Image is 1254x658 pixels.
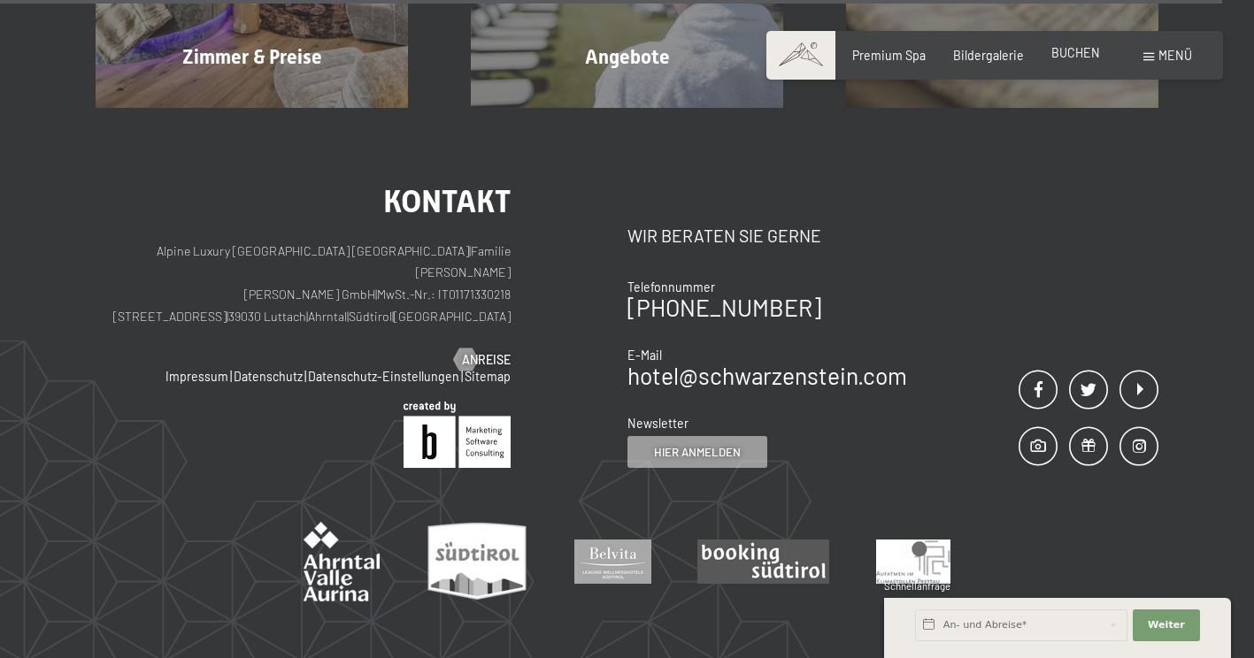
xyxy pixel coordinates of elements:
[627,279,715,295] span: Telefonnummer
[404,402,511,468] img: Brandnamic GmbH | Leading Hospitality Solutions
[852,48,926,63] a: Premium Spa
[306,309,308,324] span: |
[627,294,821,321] a: [PHONE_NUMBER]
[1133,609,1200,641] button: Weiter
[96,241,511,328] p: Alpine Luxury [GEOGRAPHIC_DATA] [GEOGRAPHIC_DATA] Familie [PERSON_NAME] [PERSON_NAME] GmbH MwSt.-...
[585,46,670,68] span: Angebote
[1158,48,1192,63] span: Menü
[392,309,394,324] span: |
[884,580,950,592] span: Schnellanfrage
[454,351,511,369] a: Anreise
[1051,45,1100,60] a: BUCHEN
[227,309,228,324] span: |
[1148,618,1185,632] span: Weiter
[462,351,511,369] span: Anreise
[465,369,511,384] a: Sitemap
[627,226,821,246] span: Wir beraten Sie gerne
[627,348,662,363] span: E-Mail
[234,369,303,384] a: Datenschutz
[165,369,228,384] a: Impressum
[375,287,377,302] span: |
[953,48,1024,63] a: Bildergalerie
[182,46,322,68] span: Zimmer & Preise
[308,369,459,384] a: Datenschutz-Einstellungen
[627,362,907,389] a: hotel@schwarzenstein.com
[469,243,471,258] span: |
[654,444,741,460] span: Hier anmelden
[304,369,306,384] span: |
[347,309,349,324] span: |
[230,369,232,384] span: |
[627,416,689,431] span: Newsletter
[383,183,511,219] span: Kontakt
